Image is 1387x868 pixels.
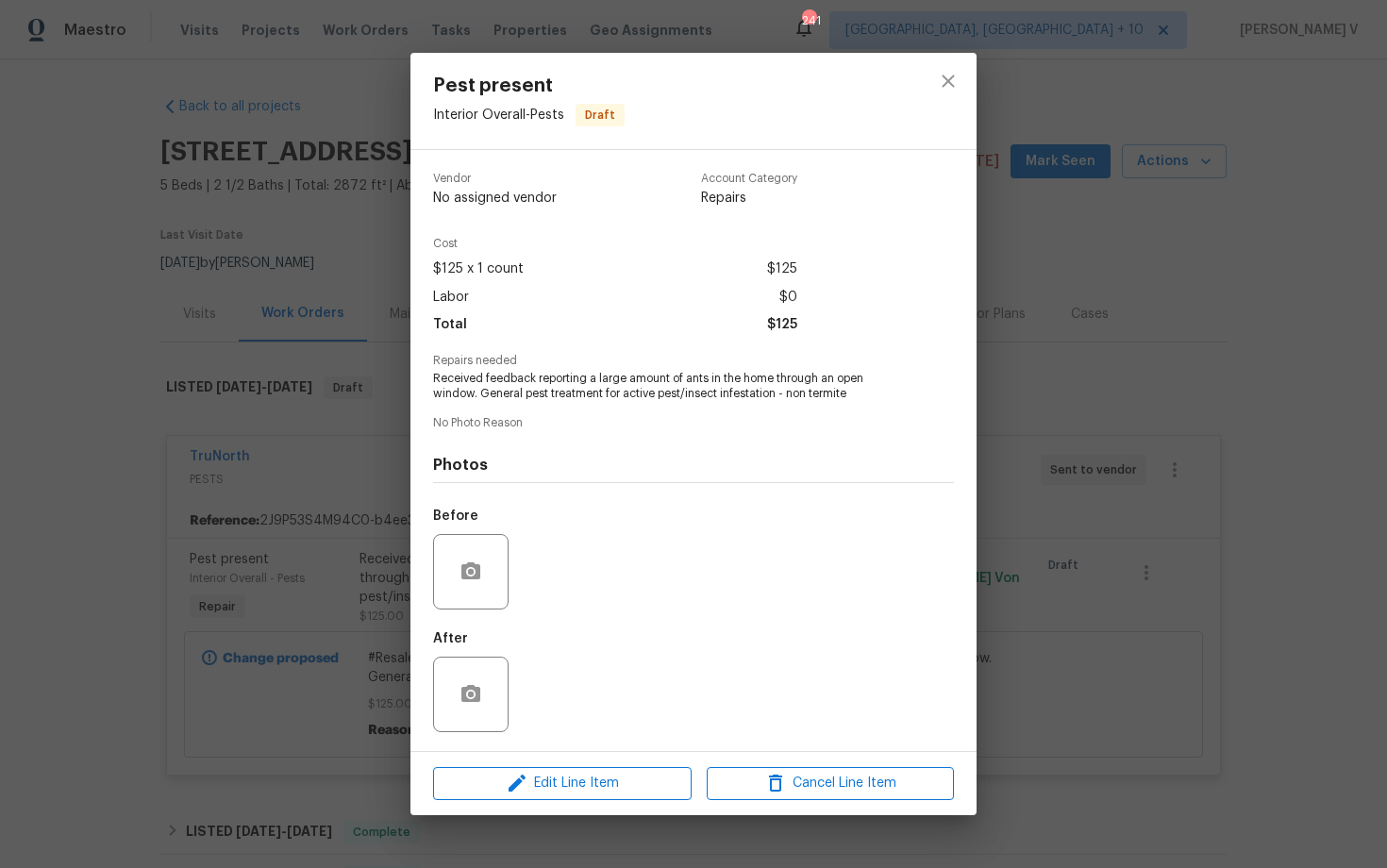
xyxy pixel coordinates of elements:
button: close [926,58,971,104]
span: Received feedback reporting a large amount of ants in the home through an open window. General pe... [433,371,902,403]
span: $125 x 1 count [433,256,524,283]
button: Cancel Line Item [707,767,954,800]
h4: Photos [433,456,954,475]
span: No Photo Reason [433,417,954,429]
div: 241 [802,11,815,30]
span: $125 [767,311,797,339]
span: Vendor [433,173,557,185]
span: Total [433,311,467,339]
h5: After [433,632,468,645]
h5: Before [433,509,478,523]
span: Cancel Line Item [712,772,948,795]
span: Account Category [701,173,797,185]
span: Repairs [701,189,797,208]
span: Repairs needed [433,355,954,367]
span: $125 [767,256,797,283]
span: Edit Line Item [439,772,686,795]
span: Pest present [433,75,625,96]
span: Interior Overall - Pests [433,108,564,122]
span: $0 [779,284,797,311]
span: Labor [433,284,469,311]
button: Edit Line Item [433,767,692,800]
span: Cost [433,238,797,250]
span: No assigned vendor [433,189,557,208]
span: Draft [577,106,623,125]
